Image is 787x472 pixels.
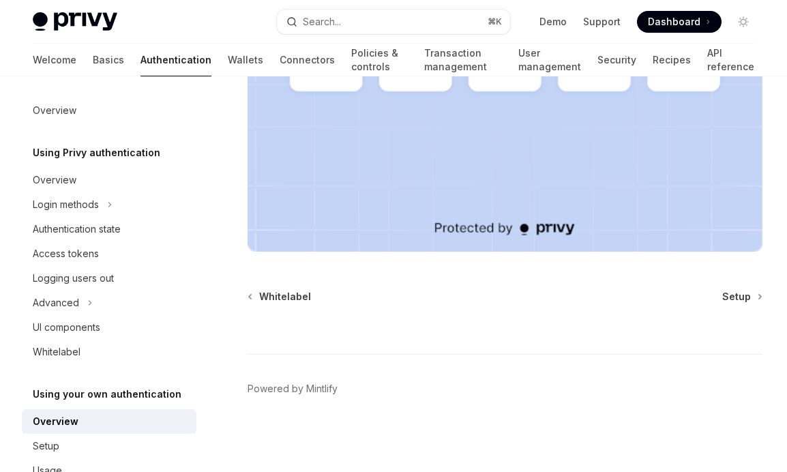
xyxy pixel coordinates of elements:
[22,168,196,192] a: Overview
[637,11,722,33] a: Dashboard
[33,145,160,161] h5: Using Privy authentication
[33,172,76,188] div: Overview
[488,16,502,27] span: ⌘ K
[424,44,502,76] a: Transaction management
[248,382,338,396] a: Powered by Mintlify
[22,434,196,458] a: Setup
[93,44,124,76] a: Basics
[33,12,117,31] img: light logo
[22,340,196,364] a: Whitelabel
[518,44,581,76] a: User management
[597,44,636,76] a: Security
[33,102,76,119] div: Overview
[33,246,99,262] div: Access tokens
[303,14,341,30] div: Search...
[707,44,754,76] a: API reference
[33,344,80,360] div: Whitelabel
[22,217,196,241] a: Authentication state
[249,290,311,304] a: Whitelabel
[653,44,691,76] a: Recipes
[722,290,761,304] a: Setup
[33,319,100,336] div: UI components
[33,221,121,237] div: Authentication state
[33,438,59,454] div: Setup
[22,315,196,340] a: UI components
[277,10,510,34] button: Search...⌘K
[722,290,751,304] span: Setup
[351,44,408,76] a: Policies & controls
[140,44,211,76] a: Authentication
[22,266,196,291] a: Logging users out
[732,11,754,33] button: Toggle dark mode
[33,196,99,213] div: Login methods
[583,15,621,29] a: Support
[539,15,567,29] a: Demo
[22,241,196,266] a: Access tokens
[22,409,196,434] a: Overview
[33,413,78,430] div: Overview
[33,44,76,76] a: Welcome
[228,44,263,76] a: Wallets
[33,270,114,286] div: Logging users out
[280,44,335,76] a: Connectors
[22,98,196,123] a: Overview
[648,15,700,29] span: Dashboard
[33,386,181,402] h5: Using your own authentication
[259,290,311,304] span: Whitelabel
[33,295,79,311] div: Advanced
